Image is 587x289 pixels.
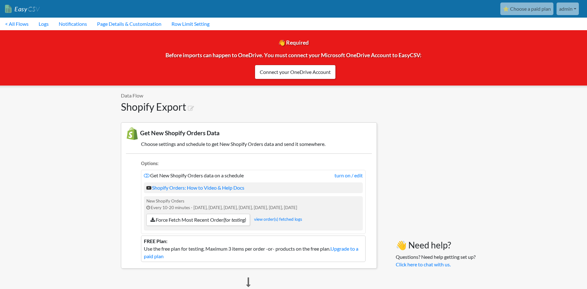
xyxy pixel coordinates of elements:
a: Page Details & Customization [92,18,166,30]
li: Options: [141,160,366,169]
img: New Shopify Orders [126,127,139,140]
h3: Get New Shopify Orders Data [126,127,372,140]
div: New Shopify Orders Every 10-20 minutes - [DATE], [DATE], [DATE], [DATE], [DATE], [DATE], [DATE] [144,196,363,231]
p: Questions? Need help getting set up? [396,253,476,268]
a: ⭐ Choose a paid plan [500,3,553,15]
i: (for testing) [223,217,246,223]
h5: Choose settings and schedule to get New Shopify Orders data and send it somewhere. [126,141,372,147]
span: CSV [27,5,40,13]
li: Use the free plan for testing. Maximum 3 items per order -or- products on the free plan. [141,236,366,262]
b: FREE Plan: [144,238,167,244]
a: view order(s) fetched logs [254,217,302,222]
span: 👋 Required Before imports can happen to OneDrive. You must connect your Microsoft OneDrive Accoun... [166,39,421,73]
a: Upgrade to a paid plan [144,246,358,259]
a: EasyCSV [5,3,40,15]
h1: Shopify Export [121,101,377,113]
a: turn on / edit [334,172,363,179]
a: Logs [34,18,54,30]
a: Row Limit Setting [166,18,215,30]
li: Get New Shopify Orders data on a schedule [141,170,366,234]
a: Shopify Orders: How to Video & Help Docs [146,185,244,191]
a: Connect your OneDrive Account [255,65,336,79]
p: Data Flow [121,92,377,99]
a: Click here to chat with us. [396,261,451,267]
a: Notifications [54,18,92,30]
a: admin [557,3,579,15]
h3: 👋 Need help? [396,240,476,251]
a: Force Fetch Most Recent Order(for testing) [146,214,250,226]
